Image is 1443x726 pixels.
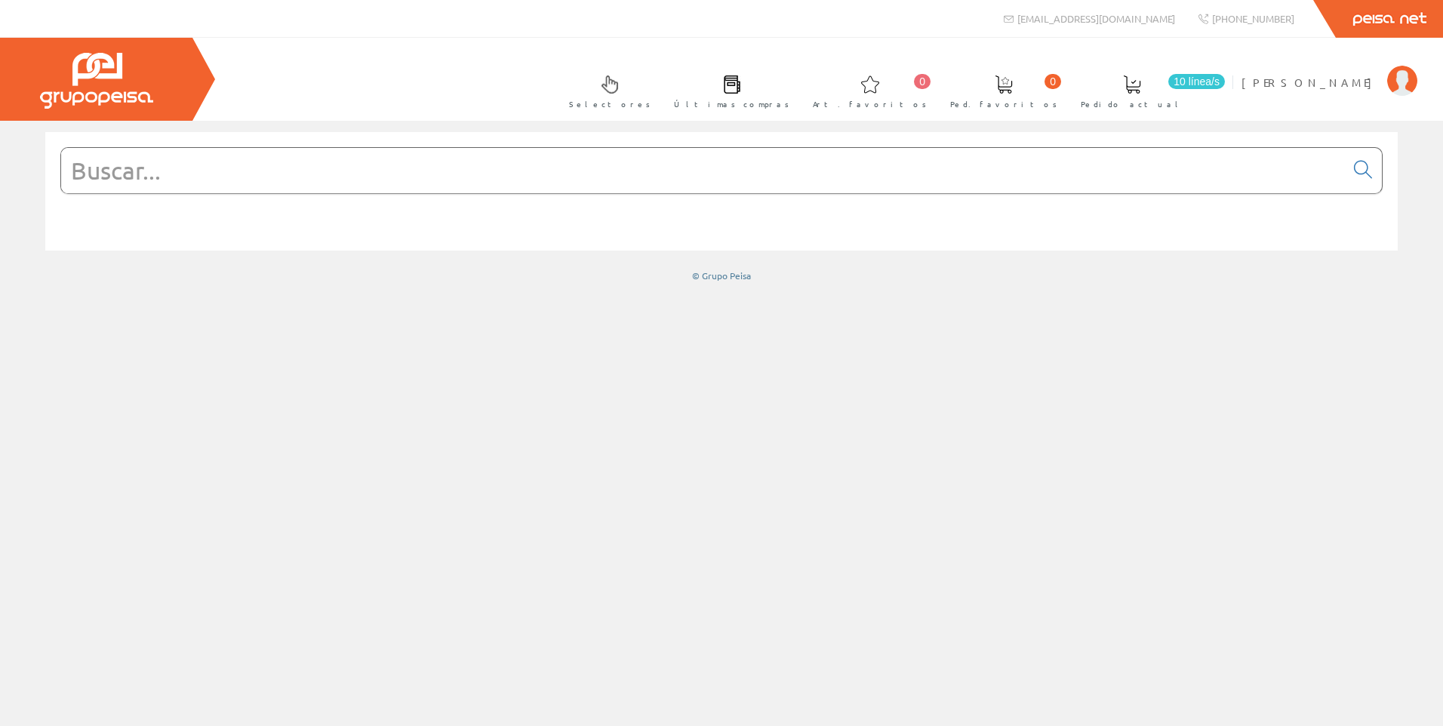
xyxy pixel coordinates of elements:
span: Últimas compras [674,97,789,112]
span: 0 [914,74,931,89]
span: Pedido actual [1081,97,1183,112]
input: Buscar... [61,148,1345,193]
span: Ped. favoritos [950,97,1057,112]
div: © Grupo Peisa [45,269,1398,282]
a: Selectores [554,63,658,118]
img: Grupo Peisa [40,53,153,109]
span: Art. favoritos [813,97,927,112]
a: 10 línea/s Pedido actual [1066,63,1229,118]
a: [PERSON_NAME] [1241,63,1417,77]
span: 10 línea/s [1168,74,1225,89]
span: 0 [1045,74,1061,89]
span: Selectores [569,97,651,112]
span: [PHONE_NUMBER] [1212,12,1294,25]
span: [PERSON_NAME] [1241,75,1380,90]
span: [EMAIL_ADDRESS][DOMAIN_NAME] [1017,12,1175,25]
a: Últimas compras [659,63,797,118]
